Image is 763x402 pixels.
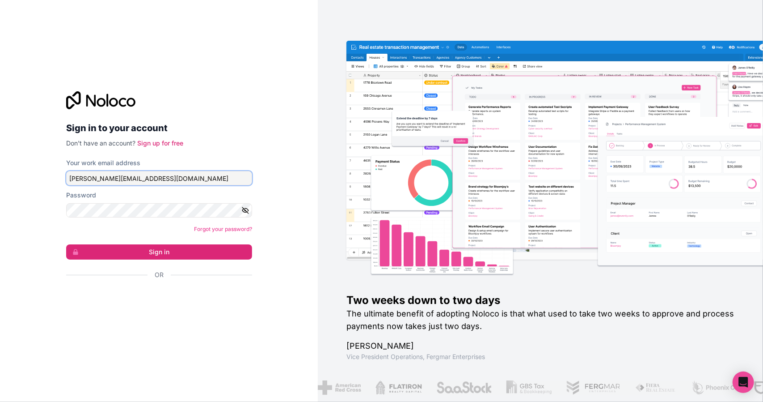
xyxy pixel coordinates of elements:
[535,381,590,395] img: /assets/fergmar-CudnrXN5.png
[155,270,164,279] span: Or
[346,352,734,361] h1: Vice President Operations , Fergmar Enterprises
[346,293,734,308] h1: Two weeks down to two days
[66,158,140,167] label: Your work email address
[346,308,734,333] h2: The ultimate benefit of adopting Noloco is that what used to take two weeks to approve and proces...
[346,340,734,352] h1: [PERSON_NAME]
[604,381,646,395] img: /assets/fiera-fwj2N5v4.png
[344,381,391,395] img: /assets/flatiron-C8eUkumj.png
[660,381,708,395] img: /assets/phoenix-BREaitsQ.png
[66,139,135,147] span: Don't have an account?
[194,226,252,232] a: Forgot your password?
[66,191,96,200] label: Password
[137,139,183,147] a: Sign up for free
[66,203,252,218] input: Password
[733,372,754,393] div: Open Intercom Messenger
[475,381,521,395] img: /assets/gbstax-C-GtDUiK.png
[66,244,252,260] button: Sign in
[62,289,249,309] iframe: Sign in with Google Button
[287,381,330,395] img: /assets/american-red-cross-BAupjrZR.png
[66,120,252,136] h2: Sign in to your account
[66,171,252,185] input: Email address
[405,381,461,395] img: /assets/saastock-C6Zbiodz.png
